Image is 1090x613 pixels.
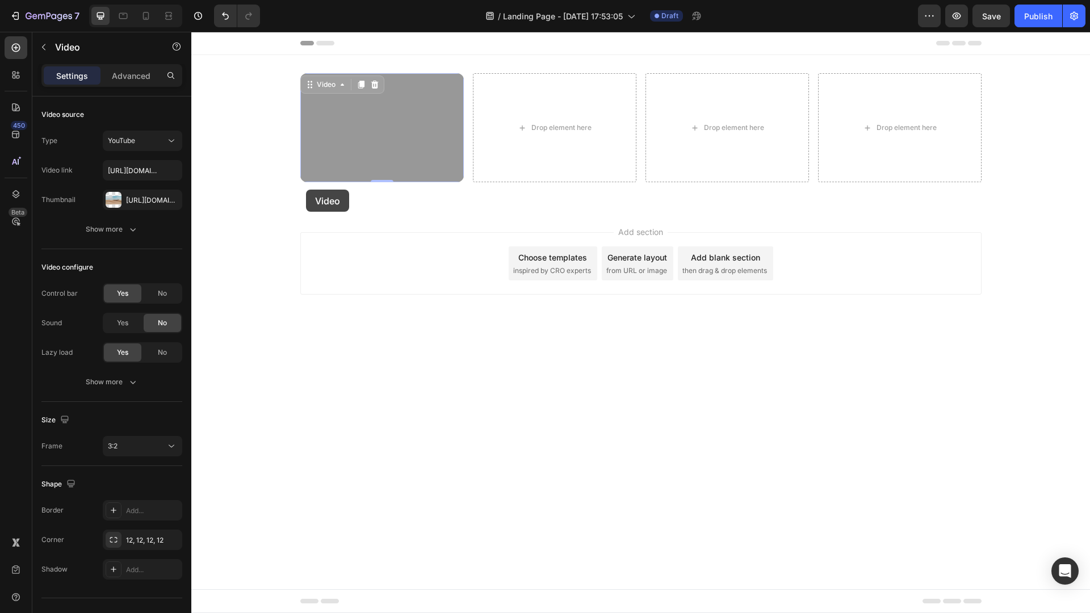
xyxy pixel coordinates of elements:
[416,220,476,232] div: Generate layout
[661,11,678,21] span: Draft
[41,477,78,492] div: Shape
[214,5,260,27] div: Undo/Redo
[126,195,179,205] div: [URL][DOMAIN_NAME]
[415,234,476,244] span: from URL or image
[158,347,167,358] span: No
[11,121,27,130] div: 450
[191,32,1090,613] iframe: Design area
[55,40,152,54] p: Video
[117,288,128,299] span: Yes
[112,70,150,82] p: Advanced
[117,347,128,358] span: Yes
[1024,10,1053,22] div: Publish
[491,234,576,244] span: then drag & drop elements
[41,136,57,146] div: Type
[685,91,745,100] div: Drop element here
[103,160,182,180] input: Insert video url here
[117,318,128,328] span: Yes
[1051,557,1079,585] div: Open Intercom Messenger
[498,10,501,22] span: /
[108,136,135,145] span: YouTube
[103,436,182,456] button: 3:2
[5,5,85,27] button: 7
[972,5,1010,27] button: Save
[108,442,118,450] span: 3:2
[327,220,396,232] div: Choose templates
[322,234,400,244] span: inspired by CRO experts
[41,505,64,515] div: Border
[123,48,146,58] div: Video
[126,506,179,516] div: Add...
[41,219,182,240] button: Show more
[103,131,182,151] button: YouTube
[9,208,27,217] div: Beta
[422,194,476,206] span: Add section
[86,376,139,388] div: Show more
[158,318,167,328] span: No
[41,262,93,272] div: Video configure
[500,220,569,232] div: Add blank section
[41,288,78,299] div: Control bar
[126,565,179,575] div: Add...
[513,91,573,100] div: Drop element here
[41,195,76,205] div: Thumbnail
[109,41,272,150] iframe: Video
[1014,5,1062,27] button: Publish
[158,288,167,299] span: No
[982,11,1001,21] span: Save
[86,224,139,235] div: Show more
[41,318,62,328] div: Sound
[41,165,73,175] div: Video link
[126,535,179,545] div: 12, 12, 12, 12
[41,347,73,358] div: Lazy load
[41,564,68,574] div: Shadow
[74,9,79,23] p: 7
[503,10,623,22] span: Landing Page - [DATE] 17:53:05
[41,372,182,392] button: Show more
[41,110,84,120] div: Video source
[340,91,400,100] div: Drop element here
[41,413,72,428] div: Size
[41,535,64,545] div: Corner
[56,70,88,82] p: Settings
[41,441,62,451] div: Frame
